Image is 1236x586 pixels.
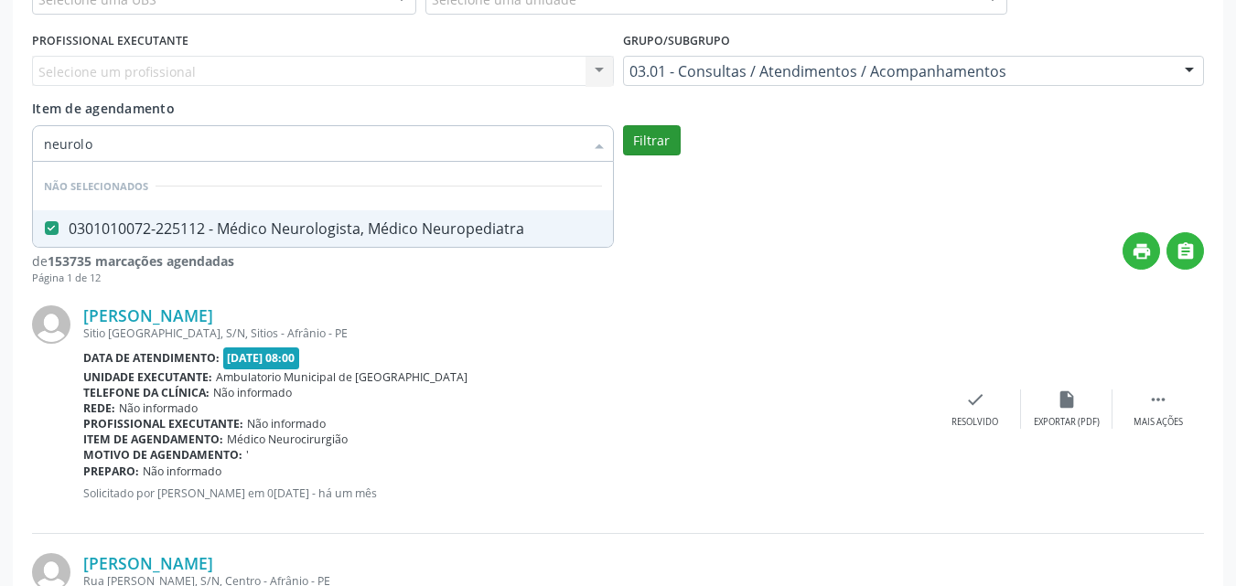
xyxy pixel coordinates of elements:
[965,389,985,410] i: check
[623,27,730,56] label: Grupo/Subgrupo
[44,221,602,236] div: 0301010072-225112 - Médico Neurologista, Médico Neuropediatra
[32,305,70,344] img: img
[1134,416,1183,429] div: Mais ações
[223,347,300,368] span: [DATE] 08:00
[83,485,930,501] p: Solicitado por [PERSON_NAME] em 0[DATE] - há um mês
[32,271,234,286] div: Página 1 de 12
[32,27,188,56] label: PROFISSIONAL EXECUTANTE
[48,252,234,270] strong: 153735 marcações agendadas
[629,62,1167,80] span: 03.01 - Consultas / Atendimentos / Acompanhamentos
[247,416,326,432] span: Não informado
[1034,416,1100,429] div: Exportar (PDF)
[83,553,213,573] a: [PERSON_NAME]
[143,463,221,479] span: Não informado
[227,432,348,447] span: Médico Neurocirurgião
[83,400,115,416] b: Rede:
[83,416,243,432] b: Profissional executante:
[83,305,213,325] a: [PERSON_NAME]
[216,369,468,385] span: Ambulatorio Municipal de [GEOGRAPHIC_DATA]
[1176,241,1196,261] i: 
[32,251,234,271] div: de
[83,432,223,447] b: Item de agendamento:
[213,385,292,400] span: Não informado
[83,463,139,479] b: Preparo:
[83,350,220,366] b: Data de atendimento:
[83,369,212,385] b: Unidade executante:
[623,125,681,156] button: Filtrar
[44,125,584,162] input: Selecionar procedimentos
[119,400,198,416] span: Não informado
[246,447,249,463] span: '
[1166,232,1204,270] button: 
[83,447,242,463] b: Motivo de agendamento:
[1148,389,1168,410] i: 
[83,385,210,400] b: Telefone da clínica:
[1123,232,1160,270] button: print
[1057,389,1077,410] i: insert_drive_file
[32,100,175,117] span: Item de agendamento
[83,325,930,341] div: Sitio [GEOGRAPHIC_DATA], S/N, Sitios - Afrânio - PE
[951,416,998,429] div: Resolvido
[1132,241,1152,261] i: print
